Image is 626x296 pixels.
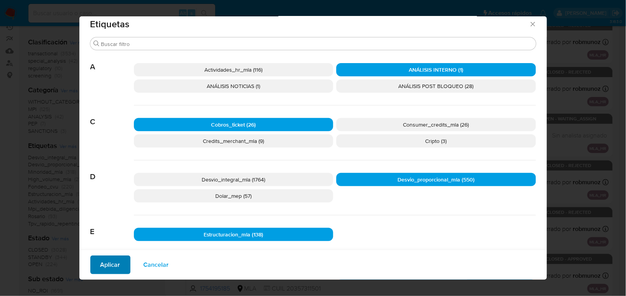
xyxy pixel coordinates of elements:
div: ANÁLISIS INTERNO (1) [336,63,536,76]
input: Buscar filtro [101,41,533,48]
button: Cancelar [134,255,179,274]
span: ANÁLISIS NOTICIAS (1) [207,82,260,90]
span: Cancelar [144,256,169,273]
div: Cobros_ticket (26) [134,118,334,131]
span: E [90,215,134,236]
div: Actividades_hr_mla (116) [134,63,334,76]
span: A [90,51,134,72]
span: ANÁLISIS INTERNO (1) [409,66,463,74]
div: Cripto (3) [336,134,536,148]
span: Desvio_integral_mla (1764) [202,176,266,183]
button: Cerrar [529,20,536,27]
div: ANÁLISIS POST BLOQUEO (28) [336,79,536,93]
div: Consumer_credits_mla (26) [336,118,536,131]
span: Aplicar [100,256,120,273]
div: Desvio_integral_mla (1764) [134,173,334,186]
div: Credits_merchant_mla (9) [134,134,334,148]
span: Consumer_credits_mla (26) [403,121,469,129]
span: Dolar_mep (57) [215,192,251,200]
span: Estructuracion_mla (138) [204,231,264,238]
span: Credits_merchant_mla (9) [203,137,264,145]
span: Desvio_proporcional_mla (550) [397,176,475,183]
span: Actividades_hr_mla (116) [204,66,262,74]
span: ANÁLISIS POST BLOQUEO (28) [399,82,474,90]
div: Estructuracion_mla (138) [134,228,334,241]
div: ANÁLISIS NOTICIAS (1) [134,79,334,93]
span: Etiquetas [90,19,529,29]
div: Dolar_mep (57) [134,189,334,203]
span: Cripto (3) [426,137,447,145]
span: Cobros_ticket (26) [211,121,256,129]
div: Desvio_proporcional_mla (550) [336,173,536,186]
span: D [90,160,134,181]
button: Aplicar [90,255,130,274]
span: C [90,106,134,127]
button: Buscar [93,41,100,47]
